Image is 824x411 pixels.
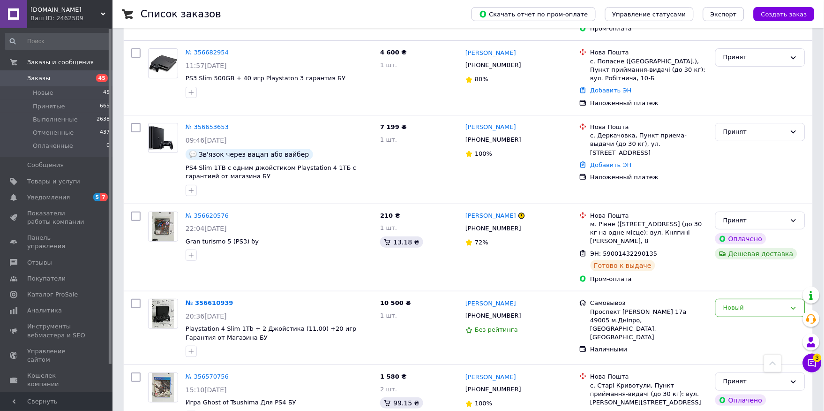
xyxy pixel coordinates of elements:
[148,123,178,153] a: Фото товару
[591,373,708,381] div: Нова Пошта
[380,61,397,68] span: 1 шт.
[149,126,178,150] img: Фото товару
[472,7,596,21] button: Скачать отчет по пром-оплате
[591,299,708,307] div: Самовывоз
[186,373,229,380] a: № 356570756
[27,372,87,388] span: Кошелек компании
[591,57,708,83] div: с. Попасне ([GEOGRAPHIC_DATA].), Пункт приймання-видачі (до 30 кг): вул. Робітнича, 10-Б
[380,386,397,393] span: 2 шт.
[33,142,73,150] span: Оплаченные
[186,123,229,130] a: № 356653653
[100,193,108,201] span: 7
[27,306,62,315] span: Аналитика
[186,399,296,406] span: Игра Ghost of Tsushima Для PS4 БУ
[152,373,174,402] img: Фото товару
[186,164,356,180] a: PS4 Slim 1TB с одним джойстиком Playstation 4 1ТБ с гарантией от магазина БУ
[380,224,397,231] span: 1 шт.
[152,212,174,241] img: Фото товару
[380,312,397,319] span: 1 шт.
[464,134,523,146] div: [PHONE_NUMBER]
[100,102,110,111] span: 665
[189,151,197,158] img: :speech_balloon:
[703,7,744,21] button: Экспорт
[148,48,178,78] a: Фото товару
[380,123,406,130] span: 7 199 ₴
[475,326,518,333] span: Без рейтинга
[186,212,229,219] a: № 356620576
[186,49,229,56] a: № 356682954
[464,222,523,235] div: [PHONE_NUMBER]
[813,354,822,362] span: 3
[5,33,111,50] input: Поиск
[148,373,178,403] a: Фото товару
[715,248,797,259] div: Дешевая доставка
[475,150,492,157] span: 100%
[103,89,110,97] span: 45
[27,58,94,67] span: Заказы и сообщения
[380,373,406,380] span: 1 580 ₴
[27,259,52,267] span: Отзывы
[93,193,101,201] span: 5
[27,290,78,299] span: Каталог ProSale
[591,345,708,354] div: Наличными
[605,7,694,21] button: Управление статусами
[186,299,233,306] a: № 356610939
[761,11,807,18] span: Создать заказ
[475,239,488,246] span: 72%
[380,299,411,306] span: 10 500 ₴
[591,250,658,257] span: ЭН: 59001432290135
[33,89,53,97] span: Новые
[30,6,101,14] span: PRISTAVKI.IN.UA
[27,161,64,169] span: Сообщения
[591,173,708,182] div: Наложенный платеж
[148,212,178,242] a: Фото товару
[465,123,516,132] a: [PERSON_NAME]
[186,325,357,341] a: Playstation 4 Slim 1Tb + 2 Джойстика (11.00) +20 игр Гарантия от Магазина БУ
[744,10,815,17] a: Создать заказ
[723,303,786,313] div: Новый
[97,115,110,124] span: 2638
[141,8,221,20] h1: Список заказов
[591,260,655,271] div: Готово к выдаче
[27,347,87,364] span: Управление сайтом
[27,234,87,251] span: Панель управления
[723,216,786,226] div: Принят
[27,74,50,83] span: Заказы
[591,308,708,342] div: Проспект [PERSON_NAME] 17а 49005 м.Дніпро, [GEOGRAPHIC_DATA], [GEOGRAPHIC_DATA]
[723,377,786,387] div: Принят
[754,7,815,21] button: Создать заказ
[380,49,406,56] span: 4 600 ₴
[186,62,227,69] span: 11:57[DATE]
[465,373,516,382] a: [PERSON_NAME]
[186,238,259,245] a: Gran turismo 5 (PS3) бу
[27,322,87,339] span: Инструменты вебмастера и SEO
[613,11,686,18] span: Управление статусами
[591,212,708,220] div: Нова Пошта
[106,142,110,150] span: 0
[186,225,227,232] span: 22:04[DATE]
[186,75,345,82] a: PS3 Slim 500GB + 40 игр Playstaton 3 гарантия БУ
[591,99,708,107] div: Наложенный платеж
[186,137,227,144] span: 09:46[DATE]
[479,10,588,18] span: Скачать отчет по пром-оплате
[591,220,708,246] div: м. Рівне ([STREET_ADDRESS] (до 30 кг на одне місце): вул. Княгині [PERSON_NAME], 8
[27,177,80,186] span: Товары и услуги
[100,129,110,137] span: 437
[723,127,786,137] div: Принят
[464,383,523,396] div: [PHONE_NUMBER]
[465,212,516,221] a: [PERSON_NAME]
[591,123,708,131] div: Нова Пошта
[475,400,492,407] span: 100%
[591,48,708,57] div: Нова Пошта
[96,74,108,82] span: 45
[591,87,632,94] a: Добавить ЭН
[465,49,516,58] a: [PERSON_NAME]
[803,354,822,373] button: Чат с покупателем3
[591,381,708,407] div: с. Старі Кривотули, Пункт приймання-видачі (до 30 кг): вул. [PERSON_NAME][STREET_ADDRESS]
[27,193,70,202] span: Уведомления
[591,131,708,157] div: с. Деркачовка, Пункт приема-выдачи (до 30 кг), ул. [STREET_ADDRESS]
[33,115,78,124] span: Выполненные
